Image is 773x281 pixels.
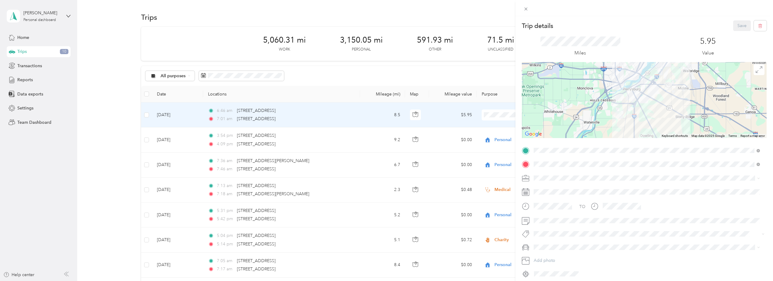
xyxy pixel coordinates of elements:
[523,130,543,138] img: Google
[574,49,586,57] p: Miles
[740,134,765,137] a: Report a map error
[532,256,767,265] button: Add photo
[522,22,553,30] p: Trip details
[579,203,585,210] div: TO
[702,49,714,57] p: Value
[728,134,737,137] a: Terms (opens in new tab)
[692,134,725,137] span: Map data ©2025 Google
[523,130,543,138] a: Open this area in Google Maps (opens a new window)
[739,247,773,281] iframe: Everlance-gr Chat Button Frame
[662,134,688,138] button: Keyboard shortcuts
[700,36,716,46] p: 5.95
